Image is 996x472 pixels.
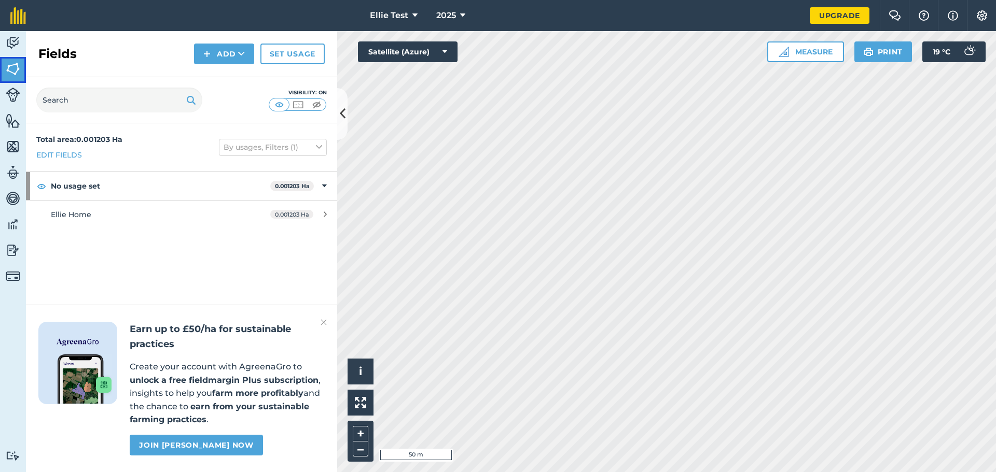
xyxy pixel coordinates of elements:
button: Print [854,41,912,62]
p: Create your account with AgreenaGro to , insights to help you and the chance to . [130,360,325,426]
a: Ellie Home0.001203 Ha [26,201,337,228]
span: i [359,365,362,378]
a: Set usage [260,44,325,64]
span: Ellie Home [51,210,91,219]
div: Visibility: On [269,89,327,97]
img: svg+xml;base64,PHN2ZyB4bWxucz0iaHR0cDovL3d3dy53My5vcmcvMjAwMC9zdmciIHdpZHRoPSI1NiIgaGVpZ2h0PSI2MC... [6,113,20,128]
img: svg+xml;base64,PD94bWwgdmVyc2lvbj0iMS4wIiBlbmNvZGluZz0idXRmLTgiPz4KPCEtLSBHZW5lcmF0b3I6IEFkb2JlIE... [6,165,20,180]
button: Add [194,44,254,64]
img: svg+xml;base64,PD94bWwgdmVyc2lvbj0iMS4wIiBlbmNvZGluZz0idXRmLTgiPz4KPCEtLSBHZW5lcmF0b3I6IEFkb2JlIE... [6,88,20,102]
button: Measure [767,41,844,62]
img: A question mark icon [918,10,930,21]
h2: Earn up to £50/ha for sustainable practices [130,322,325,352]
button: By usages, Filters (1) [219,139,327,155]
h2: Fields [38,46,77,62]
img: svg+xml;base64,PD94bWwgdmVyc2lvbj0iMS4wIiBlbmNvZGluZz0idXRmLTgiPz4KPCEtLSBHZW5lcmF0b3I6IEFkb2JlIE... [6,242,20,258]
img: svg+xml;base64,PD94bWwgdmVyc2lvbj0iMS4wIiBlbmNvZGluZz0idXRmLTgiPz4KPCEtLSBHZW5lcmF0b3I6IEFkb2JlIE... [6,191,20,206]
strong: farm more profitably [212,388,303,398]
button: Satellite (Azure) [358,41,458,62]
button: + [353,426,368,441]
button: 19 °C [922,41,986,62]
img: Ruler icon [779,47,789,57]
img: svg+xml;base64,PHN2ZyB4bWxucz0iaHR0cDovL3d3dy53My5vcmcvMjAwMC9zdmciIHdpZHRoPSI1NiIgaGVpZ2h0PSI2MC... [6,61,20,77]
span: 2025 [436,9,456,22]
img: svg+xml;base64,PD94bWwgdmVyc2lvbj0iMS4wIiBlbmNvZGluZz0idXRmLTgiPz4KPCEtLSBHZW5lcmF0b3I6IEFkb2JlIE... [6,35,20,51]
strong: earn from your sustainable farming practices [130,402,309,425]
img: svg+xml;base64,PD94bWwgdmVyc2lvbj0iMS4wIiBlbmNvZGluZz0idXRmLTgiPz4KPCEtLSBHZW5lcmF0b3I6IEFkb2JlIE... [959,41,979,62]
button: – [353,441,368,456]
input: Search [36,88,202,112]
strong: Total area : 0.001203 Ha [36,135,122,144]
img: svg+xml;base64,PD94bWwgdmVyc2lvbj0iMS4wIiBlbmNvZGluZz0idXRmLTgiPz4KPCEtLSBHZW5lcmF0b3I6IEFkb2JlIE... [6,217,20,232]
img: fieldmargin Logo [10,7,26,24]
strong: No usage set [51,172,270,200]
div: No usage set0.001203 Ha [26,172,337,200]
img: svg+xml;base64,PD94bWwgdmVyc2lvbj0iMS4wIiBlbmNvZGluZz0idXRmLTgiPz4KPCEtLSBHZW5lcmF0b3I6IEFkb2JlIE... [6,269,20,283]
img: Screenshot of the Gro app [58,354,112,404]
strong: unlock a free fieldmargin Plus subscription [130,375,319,385]
img: Four arrows, one pointing top left, one top right, one bottom right and the last bottom left [355,397,366,408]
img: svg+xml;base64,PHN2ZyB4bWxucz0iaHR0cDovL3d3dy53My5vcmcvMjAwMC9zdmciIHdpZHRoPSI1NiIgaGVpZ2h0PSI2MC... [6,139,20,154]
a: Join [PERSON_NAME] now [130,435,262,455]
img: A cog icon [976,10,988,21]
img: svg+xml;base64,PHN2ZyB4bWxucz0iaHR0cDovL3d3dy53My5vcmcvMjAwMC9zdmciIHdpZHRoPSIyMiIgaGVpZ2h0PSIzMC... [321,316,327,328]
span: 19 ° C [933,41,950,62]
img: svg+xml;base64,PHN2ZyB4bWxucz0iaHR0cDovL3d3dy53My5vcmcvMjAwMC9zdmciIHdpZHRoPSI1MCIgaGVpZ2h0PSI0MC... [292,99,305,110]
img: svg+xml;base64,PHN2ZyB4bWxucz0iaHR0cDovL3d3dy53My5vcmcvMjAwMC9zdmciIHdpZHRoPSI1MCIgaGVpZ2h0PSI0MC... [273,99,286,110]
span: 0.001203 Ha [270,210,313,219]
img: Two speech bubbles overlapping with the left bubble in the forefront [889,10,901,21]
a: Edit fields [36,149,82,161]
span: Ellie Test [370,9,408,22]
button: i [348,359,374,384]
img: svg+xml;base64,PHN2ZyB4bWxucz0iaHR0cDovL3d3dy53My5vcmcvMjAwMC9zdmciIHdpZHRoPSIxOSIgaGVpZ2h0PSIyNC... [864,46,874,58]
img: svg+xml;base64,PHN2ZyB4bWxucz0iaHR0cDovL3d3dy53My5vcmcvMjAwMC9zdmciIHdpZHRoPSIxOSIgaGVpZ2h0PSIyNC... [186,94,196,106]
img: svg+xml;base64,PHN2ZyB4bWxucz0iaHR0cDovL3d3dy53My5vcmcvMjAwMC9zdmciIHdpZHRoPSIxOCIgaGVpZ2h0PSIyNC... [37,180,46,192]
a: Upgrade [810,7,869,24]
img: svg+xml;base64,PHN2ZyB4bWxucz0iaHR0cDovL3d3dy53My5vcmcvMjAwMC9zdmciIHdpZHRoPSIxNyIgaGVpZ2h0PSIxNy... [948,9,958,22]
strong: 0.001203 Ha [275,182,310,190]
img: svg+xml;base64,PHN2ZyB4bWxucz0iaHR0cDovL3d3dy53My5vcmcvMjAwMC9zdmciIHdpZHRoPSIxNCIgaGVpZ2h0PSIyNC... [203,48,211,60]
img: svg+xml;base64,PHN2ZyB4bWxucz0iaHR0cDovL3d3dy53My5vcmcvMjAwMC9zdmciIHdpZHRoPSI1MCIgaGVpZ2h0PSI0MC... [310,99,323,110]
img: svg+xml;base64,PD94bWwgdmVyc2lvbj0iMS4wIiBlbmNvZGluZz0idXRmLTgiPz4KPCEtLSBHZW5lcmF0b3I6IEFkb2JlIE... [6,451,20,461]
